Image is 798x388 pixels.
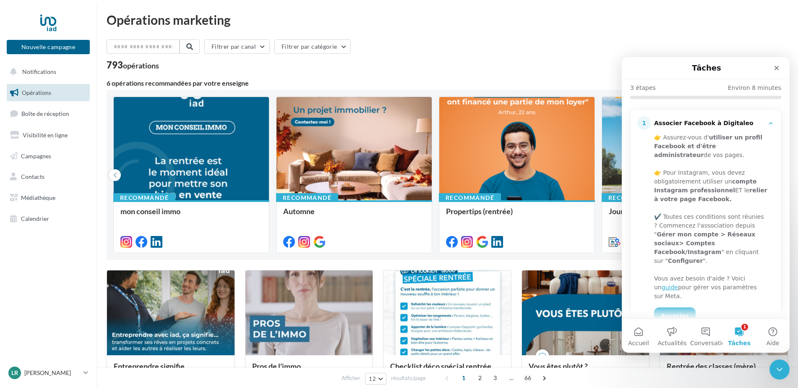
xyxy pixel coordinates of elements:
span: 3 [488,371,502,385]
a: Médiathèque [5,189,91,207]
div: Pros de l'immo [252,362,366,379]
button: 12 [365,373,386,385]
div: mon conseil immo [120,207,262,224]
div: Opérations marketing [107,13,788,26]
div: Recommandé [113,193,175,202]
span: 1 [457,371,470,385]
a: LR [PERSON_NAME] [7,365,90,381]
span: 2 [473,371,487,385]
a: Opérations [5,84,91,102]
span: LR [11,369,18,377]
span: Contacts [21,173,44,180]
span: résultats/page [391,374,426,382]
span: Calendrier [21,215,49,222]
div: 793 [107,60,159,70]
a: Calendrier [5,210,91,228]
a: Campagnes [5,147,91,165]
span: Opérations [22,89,51,96]
div: opérations [123,62,159,69]
span: Campagnes [21,152,51,159]
span: Visibilité en ligne [23,131,68,139]
span: Notifications [22,68,56,75]
iframe: Intercom live chat [622,57,790,353]
span: ... [505,371,518,385]
div: Vous êtes plutôt ? [529,362,643,379]
div: Recommandé [276,193,338,202]
div: Checklist déco spécial rentrée [390,362,504,379]
div: 6 opérations recommandées par votre enseigne [107,80,775,87]
div: Recommandé [602,193,664,202]
span: Boîte de réception [21,110,69,117]
a: Boîte de réception [5,105,91,123]
div: Recommandé [439,193,501,202]
button: Filtrer par canal [204,39,270,54]
span: Médiathèque [21,194,55,201]
span: Afficher [342,374,360,382]
div: Rentrée des classes (mère) [667,362,781,379]
div: Propertips (rentrée) [446,207,588,224]
div: Entreprendre signifie [114,362,228,379]
div: Journée mondiale du tourisme [609,207,751,224]
button: Nouvelle campagne [7,40,90,54]
span: 12 [369,375,376,382]
div: Automne [283,207,425,224]
a: Contacts [5,168,91,186]
p: [PERSON_NAME] [24,369,80,377]
span: 66 [521,371,535,385]
button: Filtrer par catégorie [274,39,351,54]
a: Visibilité en ligne [5,126,91,144]
button: Notifications [5,63,88,81]
iframe: Intercom live chat [769,359,790,380]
